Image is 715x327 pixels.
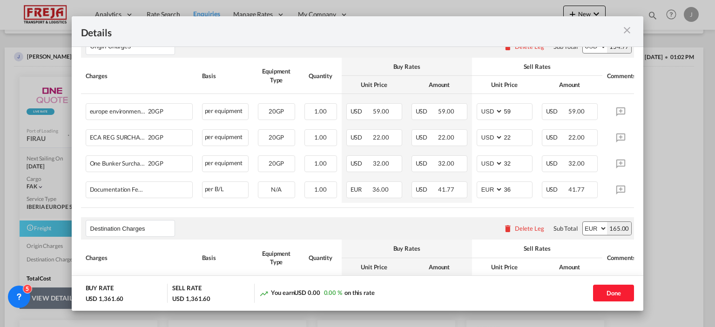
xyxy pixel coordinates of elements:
span: 59.00 [438,107,454,115]
span: 59.00 [373,107,389,115]
input: 22 [503,130,532,144]
div: Equipment Type [258,249,295,266]
input: 32 [503,156,532,170]
th: Amount [537,76,602,94]
div: per equipment [202,155,249,172]
div: Charges [86,254,193,262]
input: Leg Name [90,221,175,235]
div: One Bunker Surcharge [90,156,164,167]
button: Delete Leg [503,43,544,50]
input: 36 [503,182,532,196]
span: USD [416,107,437,115]
span: 22.00 [373,133,389,141]
span: 20GP [146,134,164,141]
div: Documentation Fee Origin [90,182,164,193]
div: USD 1,361.60 [86,294,124,303]
th: Comments [602,240,640,276]
span: 36.00 [372,186,389,193]
span: 20GP [269,160,284,167]
md-icon: icon-delete [503,224,513,233]
div: Charges [86,72,193,80]
span: USD [416,133,437,141]
th: Unit Price [342,76,407,94]
span: USD [546,160,567,167]
div: Buy Rates [346,244,467,253]
div: You earn on this rate [259,288,375,298]
md-dialog: Port of Loading ... [72,16,644,311]
md-icon: icon-trending-up [259,289,269,298]
span: 32.00 [373,160,389,167]
div: 165.00 [607,222,631,235]
span: USD [351,107,372,115]
div: per equipment [202,129,249,146]
th: Amount [407,258,472,276]
span: 1.00 [314,160,327,167]
div: per B/L [202,181,249,198]
span: 20GP [146,108,164,115]
span: 22.00 [438,133,454,141]
span: USD [351,160,372,167]
md-icon: icon-close m-3 fg-AAA8AD cursor [621,25,633,36]
span: USD [546,133,567,141]
span: USD [546,107,567,115]
span: USD [416,160,437,167]
div: Sell Rates [477,62,598,71]
th: Unit Price [342,258,407,276]
span: USD 0.00 [294,289,320,296]
div: Quantity [304,72,337,80]
div: per equipment [202,103,249,120]
th: Comments [602,58,640,94]
div: Basis [202,72,249,80]
th: Amount [407,76,472,94]
div: Details [81,26,579,37]
span: USD [546,186,567,193]
span: USD [416,186,437,193]
div: Buy Rates [346,62,467,71]
span: 41.77 [438,186,454,193]
div: Basis [202,254,249,262]
span: 41.77 [568,186,585,193]
span: 20GP [146,160,164,167]
div: BUY RATE [86,284,114,294]
span: 1.00 [314,107,327,115]
span: N/A [271,186,282,193]
span: 0.00 % [324,289,342,296]
span: 32.00 [438,160,454,167]
span: 20GP [269,133,284,141]
span: USD [351,133,372,141]
div: europe environment surcharge [90,104,164,115]
th: Unit Price [472,258,537,276]
div: Delete Leg [515,225,544,232]
button: Delete Leg [503,225,544,232]
span: 1.00 [314,133,327,141]
div: Sell Rates [477,244,598,253]
span: 22.00 [568,133,585,141]
span: 32.00 [568,160,585,167]
div: Equipment Type [258,67,295,84]
div: Sub Total [553,224,578,233]
button: Done [593,285,634,301]
th: Unit Price [472,76,537,94]
span: 1.00 [314,186,327,193]
input: 59 [503,104,532,118]
th: Amount [537,258,602,276]
span: 59.00 [568,107,585,115]
div: Quantity [304,254,337,262]
div: ECA REG SURCHARGE [90,130,164,141]
div: USD 1,361.60 [172,294,210,303]
span: 20GP [269,107,284,115]
span: EUR [351,186,371,193]
div: SELL RATE [172,284,201,294]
